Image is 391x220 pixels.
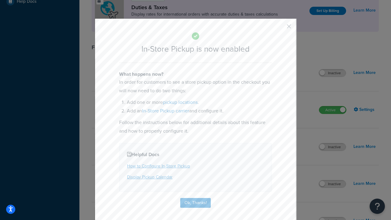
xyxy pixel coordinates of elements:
li: Add an and configure it. [127,107,272,115]
li: Add one or more . [127,98,272,107]
h4: Helpful Docs [127,151,264,158]
a: In-Store Pickup carrier [142,107,189,114]
p: Follow the instructions below for additional details about this feature and how to properly confi... [119,118,272,135]
a: Display Pickup Calendar [127,174,173,180]
button: Ok, Thanks! [180,198,211,208]
a: pickup locations [163,99,198,106]
h2: In-Store Pickup is now enabled [119,45,272,53]
a: How to Configure In-Store Pickup [127,163,190,169]
p: In order for customers to see a store pickup option in the checkout you will now need to do two t... [119,78,272,95]
h4: What happens now? [119,71,272,78]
